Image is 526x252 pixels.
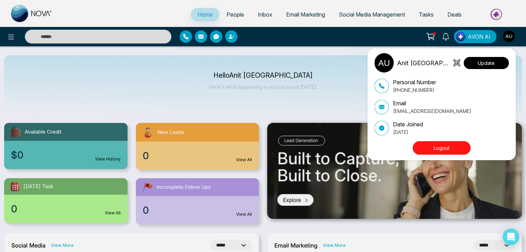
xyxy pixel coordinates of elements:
[464,57,509,69] button: Update
[413,141,471,155] button: Logout
[503,229,519,245] div: Open Intercom Messenger
[393,86,436,94] p: [PHONE_NUMBER]
[393,107,471,115] p: [EMAIL_ADDRESS][DOMAIN_NAME]
[393,128,423,136] p: [DATE]
[397,58,451,68] p: Anit [GEOGRAPHIC_DATA]
[393,78,436,86] p: Personal Number
[393,120,423,128] p: Date Joined
[393,99,471,107] p: Email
